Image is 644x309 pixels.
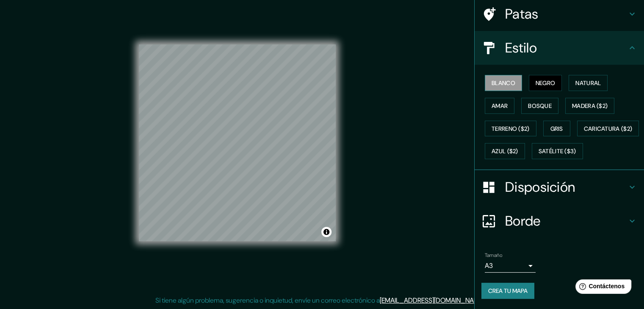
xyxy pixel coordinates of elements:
font: Bosque [528,102,552,110]
font: Borde [505,212,541,230]
button: Negro [529,75,562,91]
button: Crea tu mapa [481,283,534,299]
button: Azul ($2) [485,143,525,159]
div: Disposición [475,170,644,204]
font: Negro [536,79,556,87]
font: Estilo [505,39,537,57]
button: Madera ($2) [565,98,614,114]
div: A3 [485,259,536,273]
font: Amar [492,102,508,110]
font: Natural [575,79,601,87]
font: Patas [505,5,539,23]
button: Caricatura ($2) [577,121,639,137]
button: Satélite ($3) [532,143,583,159]
font: Caricatura ($2) [584,125,633,132]
button: Natural [569,75,608,91]
font: Terreno ($2) [492,125,530,132]
font: Si tiene algún problema, sugerencia o inquietud, envíe un correo electrónico a [155,296,380,305]
font: Blanco [492,79,515,87]
button: Terreno ($2) [485,121,536,137]
button: Bosque [521,98,558,114]
iframe: Lanzador de widgets de ayuda [569,276,635,300]
button: Activar o desactivar atribución [321,227,332,237]
font: Madera ($2) [572,102,608,110]
button: Blanco [485,75,522,91]
font: Azul ($2) [492,148,518,155]
font: Satélite ($3) [539,148,576,155]
font: Crea tu mapa [488,287,528,295]
div: Borde [475,204,644,238]
font: A3 [485,261,493,270]
div: Estilo [475,31,644,65]
button: Amar [485,98,514,114]
font: Tamaño [485,252,502,259]
a: [EMAIL_ADDRESS][DOMAIN_NAME] [380,296,484,305]
font: Gris [550,125,563,132]
canvas: Mapa [139,44,336,241]
button: Gris [543,121,570,137]
font: Disposición [505,178,575,196]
